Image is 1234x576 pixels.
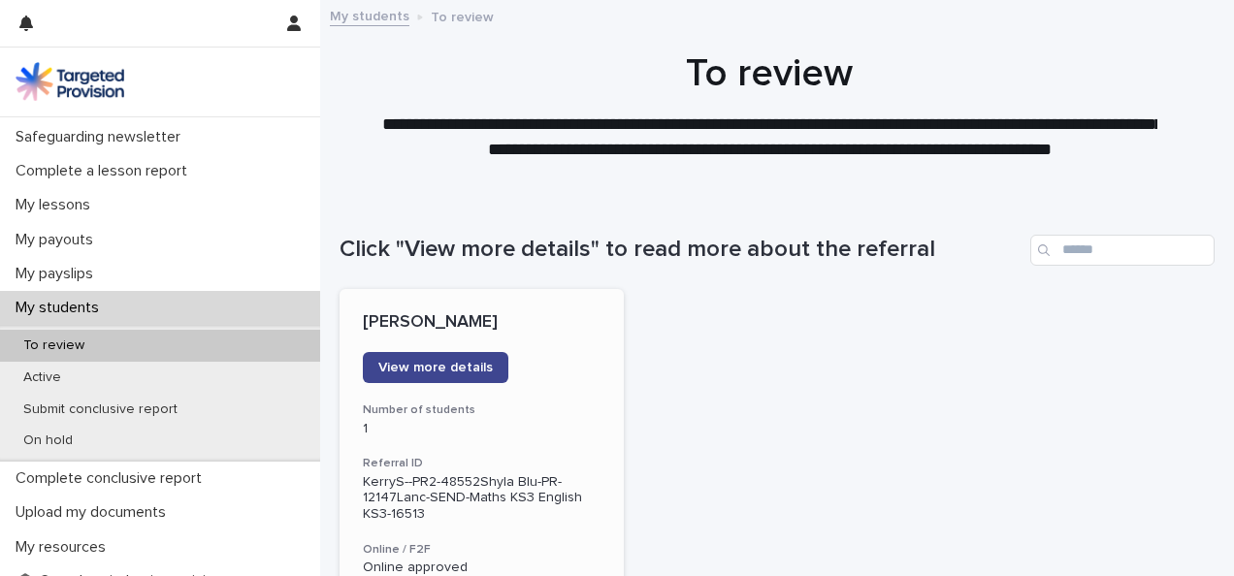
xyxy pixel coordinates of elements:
p: Online approved [363,560,601,576]
h1: To review [340,50,1200,97]
p: My lessons [8,196,106,214]
p: Active [8,369,77,386]
p: My payouts [8,231,109,249]
p: My payslips [8,265,109,283]
h3: Number of students [363,402,601,418]
a: My students [330,4,409,26]
p: My resources [8,538,121,557]
p: Upload my documents [8,503,181,522]
a: View more details [363,352,508,383]
p: My students [8,299,114,317]
p: Complete a lesson report [8,162,203,180]
p: To review [8,337,100,354]
p: 1 [363,421,601,437]
p: To review [431,5,494,26]
img: M5nRWzHhSzIhMunXDL62 [16,62,124,101]
p: Submit conclusive report [8,401,193,418]
p: KerryS--PR2-48552Shyla Blu-PR-12147Lanc-SEND-Maths KS3 English KS3-16513 [363,474,601,523]
h3: Online / F2F [363,542,601,558]
p: Complete conclusive report [8,469,217,488]
h3: Referral ID [363,456,601,471]
p: On hold [8,432,88,449]
input: Search [1030,235,1215,266]
span: View more details [378,361,493,374]
p: [PERSON_NAME] [363,312,601,334]
h1: Click "View more details" to read more about the referral [340,236,1023,264]
p: Safeguarding newsletter [8,128,196,146]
